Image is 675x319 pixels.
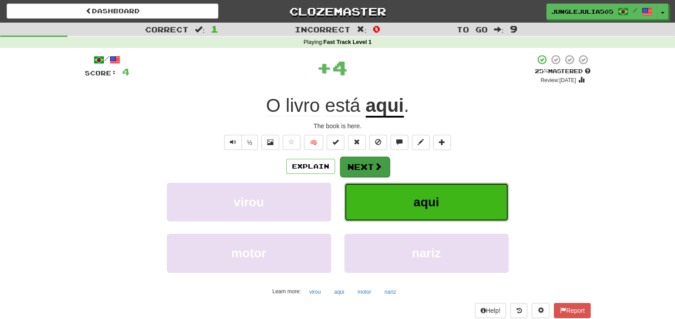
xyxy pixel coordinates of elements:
[85,69,117,77] span: Score:
[295,25,351,34] span: Incorrect
[329,285,349,299] button: aqui
[404,95,409,116] span: .
[357,26,367,33] span: :
[379,285,401,299] button: nariz
[494,26,504,33] span: :
[167,183,331,221] button: virou
[510,24,517,34] span: 9
[457,25,488,34] span: To go
[541,77,576,83] small: Review: [DATE]
[344,234,509,272] button: nariz
[195,26,205,33] span: :
[304,135,323,150] button: 🧠
[433,135,451,150] button: Add to collection (alt+a)
[546,4,657,20] a: junglejulia505 /
[344,183,509,221] button: aqui
[535,67,591,75] div: Mastered
[232,4,443,19] a: Clozemaster
[145,25,189,34] span: Correct
[475,303,506,318] button: Help!
[241,135,258,150] button: ½
[85,122,591,130] div: The book is here.
[222,135,258,150] div: Text-to-speech controls
[535,67,548,75] span: 25 %
[167,234,331,272] button: motor
[551,8,613,16] span: junglejulia505
[286,159,335,174] button: Explain
[211,24,218,34] span: 1
[325,95,360,116] span: está
[324,39,372,45] strong: Fast Track Level 1
[7,4,218,19] a: Dashboard
[340,157,390,177] button: Next
[412,246,441,260] span: nariz
[373,24,380,34] span: 0
[233,195,264,209] span: virou
[304,285,326,299] button: virou
[122,66,130,77] span: 4
[272,288,301,295] small: Learn more:
[366,95,404,118] u: aqui
[327,135,344,150] button: Set this sentence to 100% Mastered (alt+m)
[261,135,279,150] button: Show image (alt+x)
[332,56,347,79] span: 4
[231,246,266,260] span: motor
[510,303,527,318] button: Round history (alt+y)
[85,54,130,65] div: /
[283,135,300,150] button: Favorite sentence (alt+f)
[266,95,280,116] span: O
[554,303,590,318] button: Report
[353,285,376,299] button: motor
[286,95,320,116] span: livro
[224,135,242,150] button: Play sentence audio (ctl+space)
[414,195,439,209] span: aqui
[391,135,408,150] button: Discuss sentence (alt+u)
[412,135,430,150] button: Edit sentence (alt+d)
[316,54,332,81] span: +
[633,7,637,13] span: /
[348,135,366,150] button: Reset to 0% Mastered (alt+r)
[369,135,387,150] button: Ignore sentence (alt+i)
